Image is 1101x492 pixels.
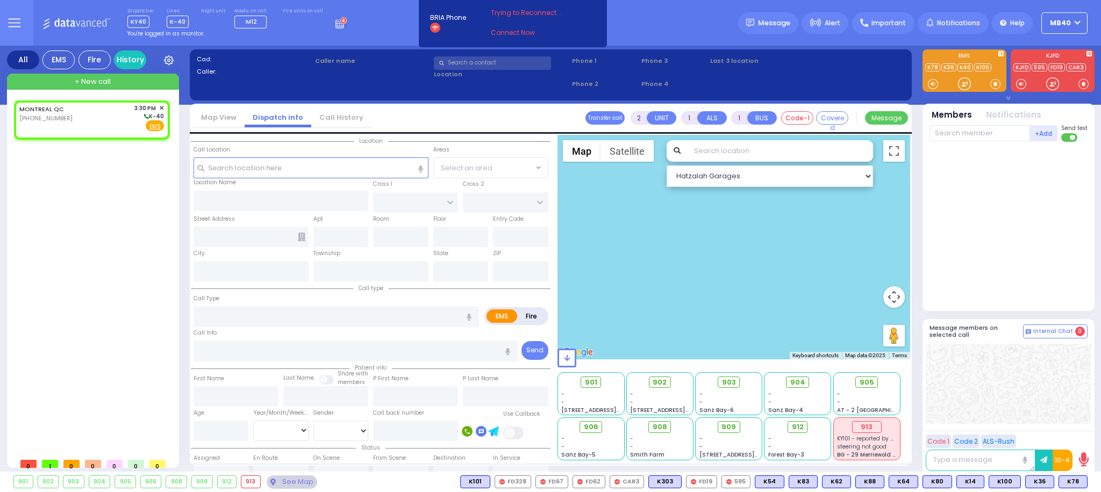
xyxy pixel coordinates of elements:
[434,70,569,79] label: Location
[253,409,309,417] div: Year/Month/Week/Day
[38,476,59,488] div: 902
[855,475,884,488] div: BLS
[460,475,490,488] div: K101
[194,157,428,178] input: Search location here
[746,19,754,27] img: message.svg
[573,475,605,488] div: FD62
[19,105,64,113] a: MONTREAL QC
[860,377,874,388] span: 905
[298,233,305,241] span: Other building occupants
[1053,450,1073,471] button: 10-4
[889,475,918,488] div: BLS
[852,421,882,433] div: 913
[63,476,84,488] div: 903
[781,111,813,125] button: Code-1
[1061,132,1078,143] label: Turn off text
[218,476,237,488] div: 912
[953,435,980,448] button: Code 2
[816,111,848,125] button: Covered
[460,475,490,488] div: BLS
[1033,328,1073,335] span: Internal Chat
[614,479,620,484] img: red-radio-icon.svg
[311,112,371,122] a: Call History
[687,140,873,162] input: Search location
[871,18,906,28] span: Important
[433,146,449,154] label: Areas
[353,284,389,292] span: Call type
[883,325,905,346] button: Drag Pegman onto the map to open Street View
[85,460,101,468] span: 0
[78,50,111,69] div: Fire
[246,17,257,26] span: M12
[1013,63,1031,71] a: KJFD
[699,390,703,398] span: -
[721,422,736,432] span: 909
[540,479,546,484] img: red-radio-icon.svg
[925,63,940,71] a: K78
[648,475,682,488] div: K303
[7,50,39,69] div: All
[790,377,805,388] span: 904
[699,443,703,451] span: -
[653,422,667,432] span: 908
[561,435,564,443] span: -
[1026,329,1031,335] img: comment-alt.png
[142,112,164,120] span: K-40
[373,180,392,189] label: Cross 1
[989,475,1021,488] div: K100
[1010,18,1025,28] span: Help
[63,460,80,468] span: 0
[517,309,547,323] label: Fire
[1025,475,1054,488] div: BLS
[1032,63,1047,71] a: 595
[630,398,633,406] span: -
[561,398,564,406] span: -
[495,475,531,488] div: FD328
[585,377,597,388] span: 901
[974,63,991,71] a: K100
[560,345,596,359] a: Open this area in Google Maps (opens a new window)
[134,104,156,112] span: 3:30 PM
[1075,327,1085,336] span: 0
[194,215,235,223] label: Street Address
[373,454,406,462] label: From Scene
[106,460,123,468] span: 0
[315,56,430,66] label: Caller name
[194,409,204,417] label: Age
[373,409,424,417] label: Call back number
[837,451,897,459] span: BG - 29 Merriewold S.
[641,79,707,89] span: Phone 4
[837,390,840,398] span: -
[194,146,230,154] label: Call Location
[433,249,448,258] label: State
[253,454,278,462] label: En Route
[313,249,340,258] label: Township
[686,475,717,488] div: FD19
[521,341,548,360] button: Send
[128,460,144,468] span: 0
[699,406,734,414] span: Sanz Bay-6
[441,163,492,173] span: Select an area
[127,16,149,28] span: KY40
[930,324,1023,338] h5: Message members on selected call
[822,475,851,488] div: BLS
[149,460,166,468] span: 0
[710,56,807,66] label: Last 3 location
[434,56,551,70] input: Search a contact
[42,16,114,30] img: Logo
[577,479,583,484] img: red-radio-icon.svg
[600,140,654,162] button: Show satellite imagery
[313,215,323,223] label: Apt
[630,406,732,414] span: [STREET_ADDRESS][PERSON_NAME]
[354,137,388,145] span: Location
[1011,53,1095,61] label: KJFD
[373,374,409,383] label: P First Name
[194,374,224,383] label: First Name
[699,435,703,443] span: -
[641,56,707,66] span: Phone 3
[433,454,466,462] label: Destination
[241,476,260,488] div: 913
[865,111,908,125] button: Message
[697,111,727,125] button: ALS
[755,475,784,488] div: K54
